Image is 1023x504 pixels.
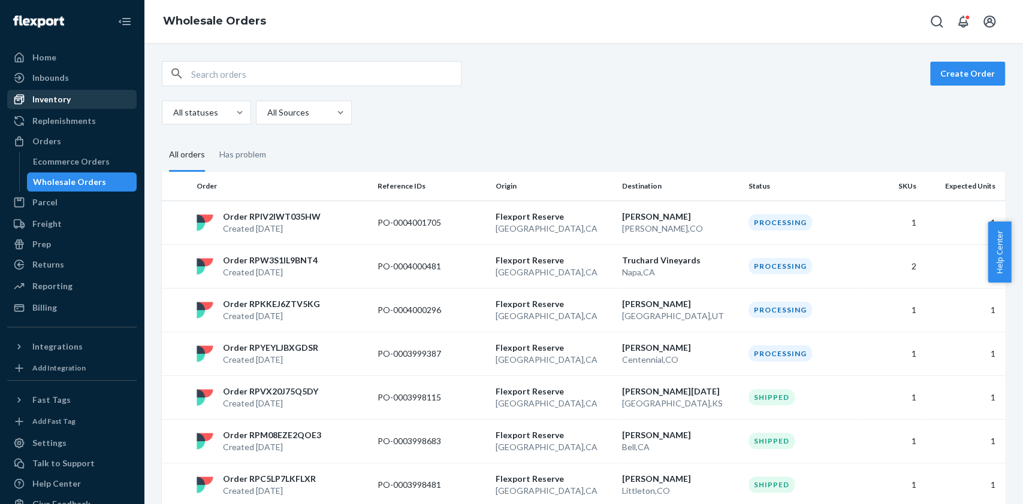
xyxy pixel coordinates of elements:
td: 1 [921,419,1005,463]
p: Napa , CA [622,266,739,278]
th: Order [192,172,373,201]
p: Littleton , CO [622,485,739,497]
p: [GEOGRAPHIC_DATA] , CA [496,266,612,278]
p: Order RPW3S1IL9BNT4 [223,254,318,266]
a: Replenishments [7,111,137,130]
ol: breadcrumbs [153,4,276,39]
a: Ecommerce Orders [27,152,137,171]
div: Orders [32,135,61,147]
button: Help Center [988,221,1011,283]
p: Created [DATE] [223,310,320,322]
img: flexport logo [197,345,213,362]
p: [PERSON_NAME] , CO [622,223,739,235]
th: SKUs [862,172,921,201]
p: [PERSON_NAME] [622,211,739,223]
th: Origin [491,172,617,201]
p: [GEOGRAPHIC_DATA] , KS [622,397,739,409]
div: Prep [32,238,51,250]
p: Order RPIV2IWT035HW [223,211,321,223]
th: Expected Units [921,172,1005,201]
p: Flexport Reserve [496,254,612,266]
p: Order RPM08EZE2QOE3 [223,429,321,441]
p: Created [DATE] [223,397,318,409]
div: Add Fast Tag [32,416,76,426]
p: [PERSON_NAME] [622,429,739,441]
td: 1 [862,419,921,463]
p: [GEOGRAPHIC_DATA] , CA [496,441,612,453]
div: Shipped [749,476,795,493]
button: Open notifications [951,10,975,34]
p: Bell , CA [622,441,739,453]
p: [PERSON_NAME] [622,298,739,310]
button: Open account menu [977,10,1001,34]
div: All orders [169,139,205,172]
div: Processing [749,345,812,362]
p: [GEOGRAPHIC_DATA] , CA [496,310,612,322]
p: PO-0003998115 [378,391,473,403]
p: [GEOGRAPHIC_DATA] , UT [622,310,739,322]
a: Inventory [7,90,137,109]
button: Create Order [930,62,1005,86]
a: Parcel [7,193,137,212]
td: 2 [862,244,921,288]
a: Orders [7,132,137,151]
div: Returns [32,259,64,271]
div: Replenishments [32,115,96,127]
div: Help Center [32,478,81,490]
p: Truchard Vineyards [622,254,739,266]
div: Ecommerce Orders [33,156,110,168]
p: Flexport Reserve [496,473,612,485]
td: 4 [921,244,1005,288]
td: 1 [862,375,921,419]
div: Home [32,51,56,63]
p: Created [DATE] [223,485,316,497]
a: Settings [7,433,137,453]
p: [PERSON_NAME] [622,473,739,485]
p: PO-0003999387 [378,348,473,360]
p: PO-0004001705 [378,217,473,229]
a: Returns [7,255,137,274]
input: All Sources [266,107,267,119]
img: flexport logo [197,476,213,493]
p: PO-0004000481 [378,260,473,272]
th: Destination [617,172,744,201]
p: PO-0003998683 [378,435,473,447]
div: Settings [32,437,67,449]
div: Integrations [32,341,83,353]
div: Talk to Support [32,457,95,469]
button: Close Navigation [113,10,137,34]
p: Created [DATE] [223,354,318,366]
div: Billing [32,302,57,314]
a: Inbounds [7,68,137,87]
div: Parcel [32,196,58,208]
a: Reporting [7,277,137,296]
input: Search orders [191,62,461,86]
p: Created [DATE] [223,441,321,453]
img: flexport logo [197,389,213,406]
div: Processing [749,258,812,274]
a: Add Fast Tag [7,414,137,429]
p: PO-0003998481 [378,479,473,491]
p: Flexport Reserve [496,211,612,223]
p: Order RPVX20J75Q5DY [223,385,318,397]
p: Flexport Reserve [496,342,612,354]
p: Centennial , CO [622,354,739,366]
p: Created [DATE] [223,223,321,235]
p: Order RPKKEJ6ZTV5KG [223,298,320,310]
button: Fast Tags [7,390,137,409]
td: 1 [921,288,1005,332]
a: Freight [7,214,137,233]
a: Home [7,48,137,67]
p: Flexport Reserve [496,429,612,441]
a: Billing [7,298,137,317]
button: Open Search Box [925,10,949,34]
img: Flexport logo [13,16,64,28]
img: flexport logo [197,214,213,231]
a: Wholesale Orders [27,172,137,192]
p: Order RPYEYLJBXGDSR [223,342,318,354]
p: Order RPC5LP7LKFLXR [223,473,316,485]
p: PO-0004000296 [378,304,473,316]
a: Help Center [7,474,137,493]
a: Wholesale Orders [163,14,266,28]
